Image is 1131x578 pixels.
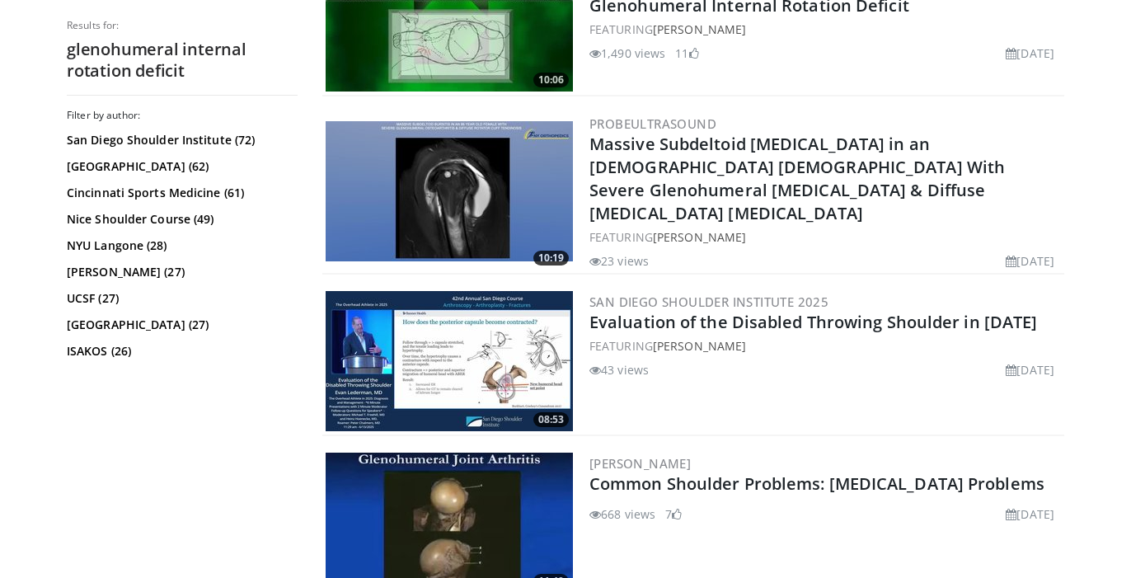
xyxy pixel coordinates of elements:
a: Common Shoulder Problems: [MEDICAL_DATA] Problems [589,472,1044,495]
a: [GEOGRAPHIC_DATA] (27) [67,317,293,333]
span: 10:06 [533,73,569,87]
li: 11 [675,45,698,62]
a: San Diego Shoulder Institute 2025 [589,294,828,310]
li: 23 views [589,252,649,270]
a: [PERSON_NAME] [589,455,691,472]
a: [PERSON_NAME] [653,229,746,245]
h3: Filter by author: [67,109,298,122]
a: NYU Langone (28) [67,237,293,254]
a: Evaluation of the Disabled Throwing Shoulder in [DATE] [589,311,1037,333]
img: 8da40159-3f46-487f-8061-b4b0a5e09087.300x170_q85_crop-smart_upscale.jpg [326,291,573,431]
li: 1,490 views [589,45,665,62]
a: San Diego Shoulder Institute (72) [67,132,293,148]
div: FEATURING [589,21,1061,38]
a: Nice Shoulder Course (49) [67,211,293,228]
a: ISAKOS (26) [67,343,293,359]
a: [GEOGRAPHIC_DATA] (62) [67,158,293,175]
li: [DATE] [1006,361,1054,378]
li: [DATE] [1006,252,1054,270]
div: FEATURING [589,337,1061,355]
a: Probeultrasound [589,115,716,132]
span: 08:53 [533,412,569,427]
img: 528ef293-a55d-4cf4-8cdc-f8fd31307cde.300x170_q85_crop-smart_upscale.jpg [326,121,573,261]
h2: glenohumeral internal rotation deficit [67,39,298,82]
span: 10:19 [533,251,569,266]
a: Cincinnati Sports Medicine (61) [67,185,293,201]
a: UCSF (27) [67,290,293,307]
a: Massive Subdeltoid [MEDICAL_DATA] in an [DEMOGRAPHIC_DATA] [DEMOGRAPHIC_DATA] With Severe Glenohu... [589,133,1005,224]
li: [DATE] [1006,505,1054,523]
a: [PERSON_NAME] (27) [67,264,293,280]
p: Results for: [67,19,298,32]
a: [PERSON_NAME] [653,338,746,354]
div: FEATURING [589,228,1061,246]
a: [PERSON_NAME] [653,21,746,37]
li: 668 views [589,505,655,523]
li: [DATE] [1006,45,1054,62]
li: 7 [665,505,682,523]
a: 10:19 [326,121,573,261]
a: 08:53 [326,291,573,431]
li: 43 views [589,361,649,378]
